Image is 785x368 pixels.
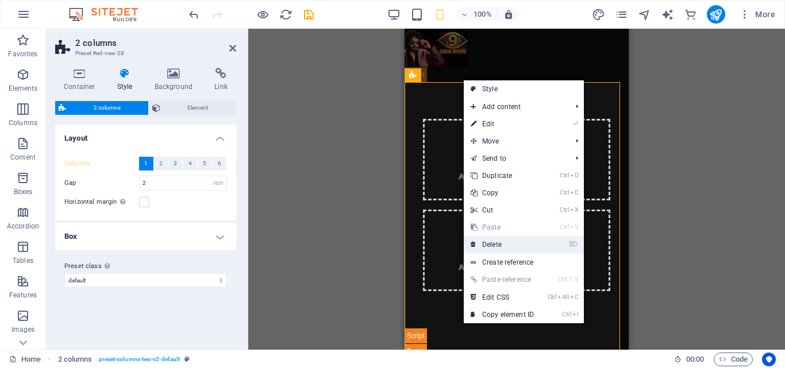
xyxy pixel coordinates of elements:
[464,289,541,306] a: CtrlAltCEdit CSS
[149,101,236,115] button: Element
[762,352,776,366] button: Usercentrics
[464,202,541,219] a: CtrlXCut
[503,9,514,20] i: On resize automatically adjust zoom level to fit chosen device.
[187,8,201,21] i: Undo: Add element (Ctrl+Z)
[464,184,541,202] a: CtrlCCopy
[206,68,236,92] h4: Link
[188,157,192,171] span: 4
[560,223,569,231] i: Ctrl
[256,7,270,21] button: Click here to leave preview mode and continue editing
[7,222,39,231] p: Accordion
[569,241,578,248] i: ⌦
[638,7,652,21] button: navigator
[159,157,163,171] span: 2
[464,98,567,115] span: Add content
[168,157,183,171] button: 3
[684,7,698,21] button: commerce
[570,189,578,196] i: C
[560,206,569,214] i: Ctrl
[75,48,213,59] h3: Preset #ed-new-28
[9,290,37,300] p: Features
[203,157,206,171] span: 5
[570,172,578,179] i: D
[573,120,578,127] i: ⏎
[198,157,212,171] button: 5
[75,38,236,48] h2: 2 columns
[174,157,177,171] span: 3
[187,7,201,21] button: undo
[109,68,146,92] h4: Style
[64,195,139,209] label: Horizontal margin
[568,276,574,283] i: ⇧
[456,7,497,21] button: 100%
[674,352,705,366] h6: Session time
[562,311,571,318] i: Ctrl
[734,5,780,24] button: More
[464,271,541,288] a: Ctrl⇧VPaste reference
[11,325,35,334] p: Images
[464,254,584,271] a: Create reference
[218,157,221,171] span: 6
[55,125,236,145] h4: Layout
[570,206,578,214] i: X
[55,101,148,115] button: 2 columns
[714,352,753,366] button: Code
[615,8,628,21] i: Pages (Ctrl+Alt+S)
[146,68,206,92] h4: Background
[548,293,557,301] i: Ctrl
[661,8,674,21] i: AI Writer
[18,181,206,262] div: Drop content here
[18,90,206,172] div: Drop content here
[557,293,569,301] i: Alt
[9,84,38,93] p: Elements
[684,8,697,21] i: Commerce
[572,311,578,318] i: I
[13,256,33,265] p: Tables
[707,5,725,24] button: publish
[144,157,148,171] span: 1
[70,101,145,115] span: 2 columns
[111,140,175,156] span: Paste clipboard
[58,352,190,366] nav: breadcrumb
[686,352,704,366] span: 00 00
[592,8,605,21] i: Design (Ctrl+Alt+Y)
[302,7,315,21] button: save
[9,352,41,366] a: Click to cancel selection. Double-click to open Pages
[739,9,775,20] span: More
[10,153,36,162] p: Content
[615,7,629,21] button: pages
[661,7,675,21] button: text_generator
[464,167,541,184] a: CtrlDDuplicate
[66,7,152,21] img: Editor Logo
[464,219,541,236] a: CtrlVPaste
[58,352,93,366] span: Click to select. Double-click to edit
[111,231,175,247] span: Paste clipboard
[638,8,651,21] i: Navigator
[64,157,139,171] label: Columns
[14,187,33,196] p: Boxes
[464,236,541,253] a: ⌦Delete
[464,80,584,98] a: Style
[9,118,37,127] p: Columns
[183,157,198,171] button: 4
[694,355,696,363] span: :
[719,352,748,366] span: Code
[97,352,180,366] span: . preset-columns-two-v2-default
[575,276,578,283] i: V
[464,133,567,150] span: Move
[279,7,293,21] button: reload
[64,259,227,273] label: Preset class
[560,189,569,196] i: Ctrl
[560,172,569,179] i: Ctrl
[709,8,722,21] i: Publish
[55,223,236,250] h4: Box
[464,115,541,133] a: ⏎Edit
[213,157,227,171] button: 6
[302,8,315,21] i: Save (Ctrl+S)
[50,231,107,247] span: Add elements
[464,150,567,167] a: Send to
[474,7,492,21] h6: 100%
[570,293,578,301] i: C
[592,7,606,21] button: design
[139,157,153,171] button: 1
